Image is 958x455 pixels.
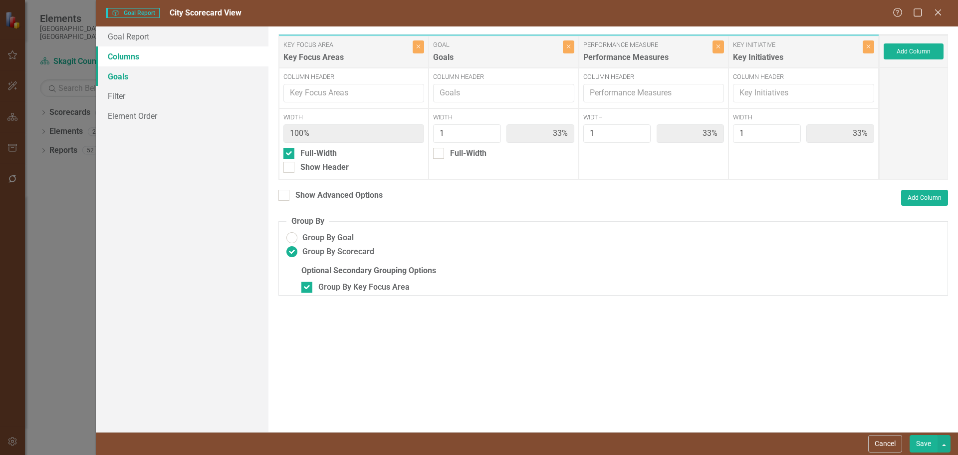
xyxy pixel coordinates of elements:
div: Goals [433,52,560,68]
div: Group By Key Focus Area [318,282,410,293]
label: Performance Measure [583,40,711,49]
input: Column Width [733,124,801,143]
input: Column Width [433,124,501,143]
input: Goals [433,84,574,102]
label: Key Initiative [733,40,860,49]
div: Key Initiatives [733,52,860,68]
label: Width [433,113,574,122]
a: Filter [96,86,268,106]
button: Cancel [868,435,902,453]
label: Width [283,113,425,122]
input: Key Focus Areas [283,84,425,102]
div: Full-Width [450,148,486,159]
span: Group By Goal [302,232,354,244]
a: Element Order [96,106,268,126]
div: Show Advanced Options [295,190,383,201]
label: Column Header [283,72,425,81]
div: Show Header [300,162,349,173]
button: Add Column [901,190,948,206]
button: Save [910,435,938,453]
label: Optional Secondary Grouping Options [301,265,940,277]
input: Column Width [583,124,651,143]
label: Column Header [733,72,874,81]
input: Key Initiatives [733,84,874,102]
span: City Scorecard View [170,8,241,17]
label: Width [733,113,874,122]
label: Column Header [433,72,574,81]
button: Add Column [884,43,944,59]
a: Columns [96,46,268,66]
label: Goal [433,40,560,49]
div: Key Focus Areas [283,52,411,68]
label: Key Focus Area [283,40,411,49]
label: Width [583,113,724,122]
a: Goal Report [96,26,268,46]
input: Performance Measures [583,84,724,102]
span: Goal Report [106,8,160,18]
label: Column Header [583,72,724,81]
div: Full-Width [300,148,337,159]
a: Goals [96,66,268,86]
legend: Group By [286,216,329,227]
span: Group By Scorecard [302,246,374,258]
div: Performance Measures [583,52,711,68]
